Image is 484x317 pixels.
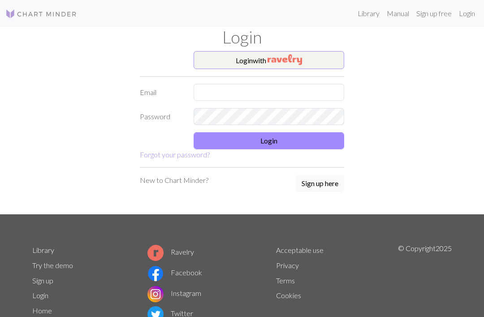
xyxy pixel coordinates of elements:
a: Terms [276,276,295,285]
a: Privacy [276,261,299,269]
a: Sign up free [413,4,455,22]
img: Instagram logo [147,286,164,302]
label: Email [134,84,188,101]
button: Login [194,132,344,149]
a: Login [32,291,48,300]
img: Ravelry logo [147,245,164,261]
a: Manual [383,4,413,22]
a: Cookies [276,291,301,300]
label: Password [134,108,188,125]
a: Instagram [147,289,201,297]
button: Sign up here [296,175,344,192]
img: Logo [5,9,77,19]
a: Try the demo [32,261,73,269]
button: Loginwith [194,51,344,69]
a: Facebook [147,268,202,277]
h1: Login [27,27,457,48]
p: New to Chart Minder? [140,175,208,186]
img: Ravelry [268,54,302,65]
a: Home [32,306,52,315]
a: Ravelry [147,248,194,256]
img: Facebook logo [147,265,164,282]
a: Library [354,4,383,22]
a: Login [455,4,479,22]
a: Forgot your password? [140,150,210,159]
a: Sign up here [296,175,344,193]
a: Library [32,246,54,254]
a: Acceptable use [276,246,324,254]
a: Sign up [32,276,53,285]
